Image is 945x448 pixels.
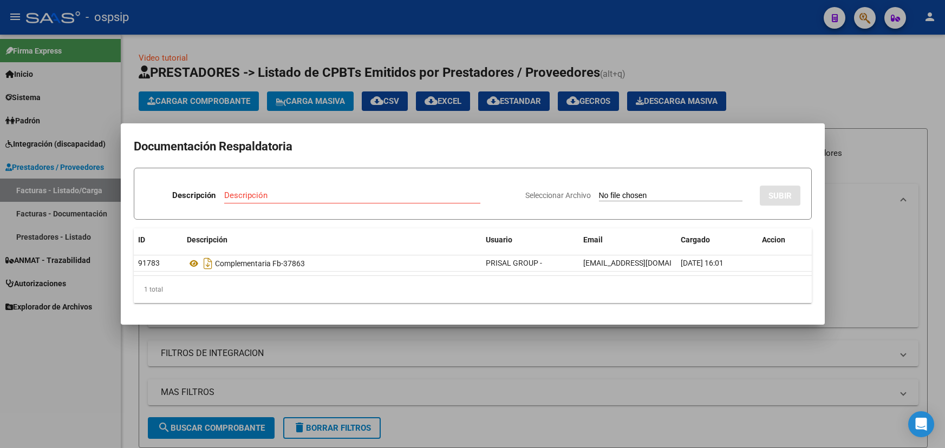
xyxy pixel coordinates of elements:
datatable-header-cell: Descripción [183,228,481,252]
span: SUBIR [768,191,792,201]
span: [DATE] 16:01 [681,259,724,267]
div: Complementaria Fb-37863 [187,255,477,272]
span: Accion [762,235,785,244]
span: 91783 [138,259,160,267]
i: Descargar documento [201,255,215,272]
span: Descripción [187,235,227,244]
p: Descripción [172,189,216,202]
datatable-header-cell: Accion [758,228,812,252]
button: SUBIR [760,186,800,206]
datatable-header-cell: Usuario [481,228,579,252]
h2: Documentación Respaldatoria [134,136,812,157]
span: Usuario [486,235,512,244]
div: Open Intercom Messenger [908,411,934,437]
datatable-header-cell: Cargado [676,228,758,252]
span: PRISAL GROUP - [486,259,542,267]
span: Cargado [681,235,710,244]
div: 1 total [134,276,812,303]
datatable-header-cell: ID [134,228,183,252]
span: [EMAIL_ADDRESS][DOMAIN_NAME] [583,259,703,267]
span: ID [138,235,145,244]
span: Email [583,235,603,244]
span: Seleccionar Archivo [525,191,591,200]
datatable-header-cell: Email [579,228,676,252]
